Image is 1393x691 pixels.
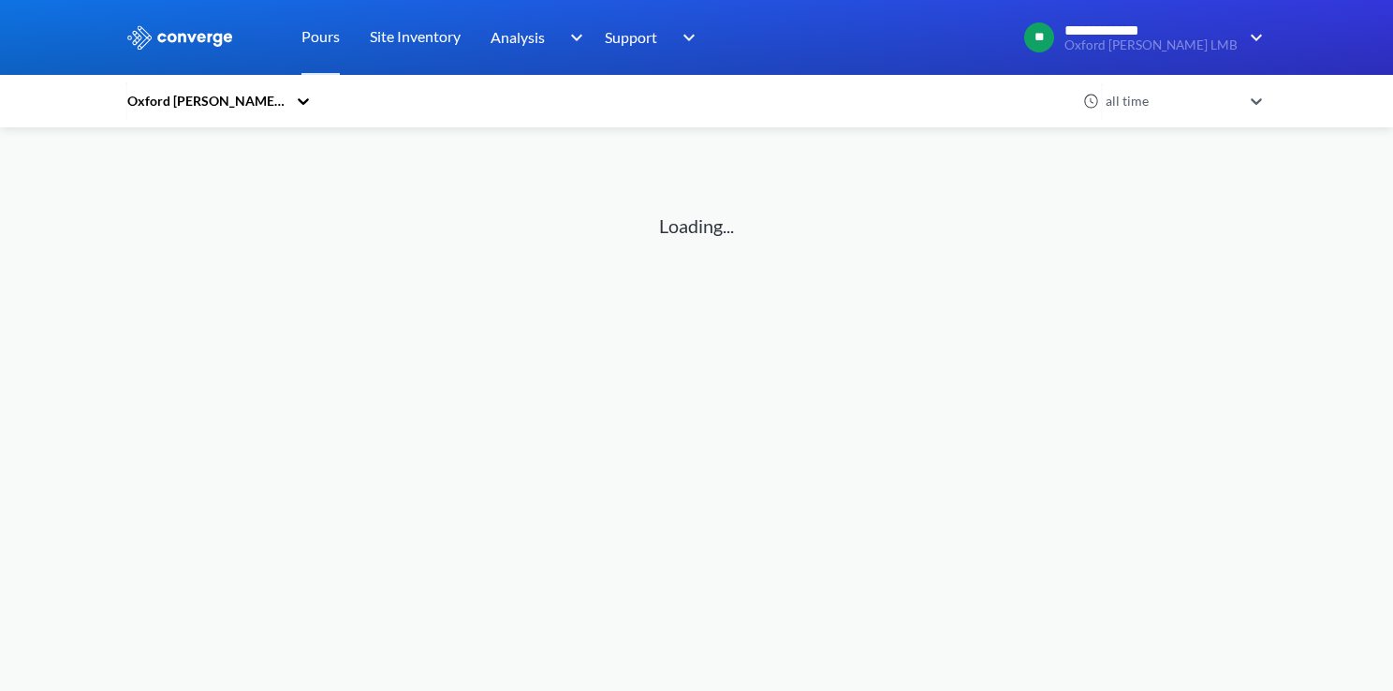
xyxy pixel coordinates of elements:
[670,26,700,49] img: downArrow.svg
[1101,91,1241,111] div: all time
[125,25,234,50] img: logo_ewhite.svg
[1083,93,1100,110] img: icon-clock.svg
[491,25,545,49] span: Analysis
[558,26,588,49] img: downArrow.svg
[659,212,734,241] p: Loading...
[125,91,286,111] div: Oxford [PERSON_NAME] LMB
[1238,26,1268,49] img: downArrow.svg
[1064,38,1238,52] span: Oxford [PERSON_NAME] LMB
[605,25,657,49] span: Support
